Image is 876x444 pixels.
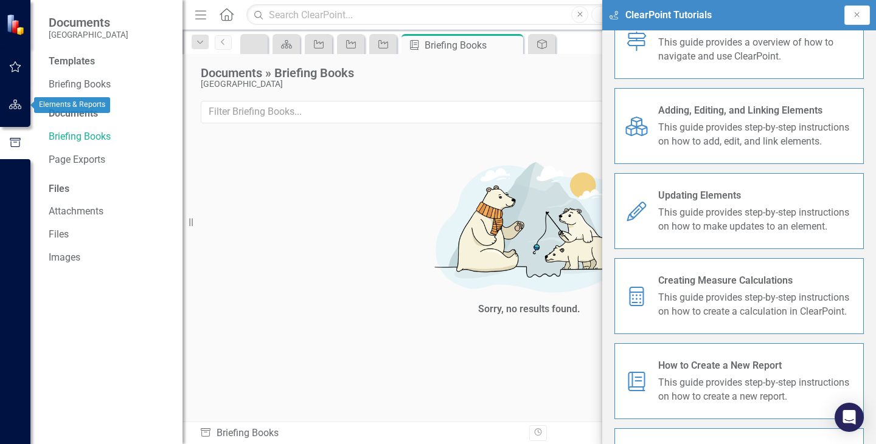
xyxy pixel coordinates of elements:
[425,38,520,53] div: Briefing Books
[478,302,580,316] div: Sorry, no results found.
[658,36,854,64] span: This guide provides a overview of how to navigate and use ClearPoint.
[49,205,170,219] a: Attachments
[49,182,170,196] div: Files
[34,97,110,113] div: Elements & Reports
[49,55,170,69] div: Templates
[49,78,170,92] a: Briefing Books
[658,189,854,203] span: Updating Elements
[200,426,520,440] div: Briefing Books
[49,107,170,121] div: Documents
[201,66,819,80] div: Documents » Briefing Books
[658,274,854,288] span: Creating Measure Calculations
[658,376,854,404] span: This guide provides step-by-step instructions on how to create a new report.
[6,14,27,35] img: ClearPoint Strategy
[835,403,864,432] div: Open Intercom Messenger
[49,130,170,144] a: Briefing Books
[49,153,170,167] a: Page Exports
[658,104,854,118] span: Adding, Editing, and Linking Elements
[201,101,712,123] input: Filter Briefing Books...
[246,4,655,26] input: Search ClearPoint...
[49,30,128,39] small: [GEOGRAPHIC_DATA]
[591,6,652,23] button: Search
[49,228,170,242] a: Files
[658,206,854,234] span: This guide provides step-by-step instructions on how to make updates to an element.
[49,15,128,30] span: Documents
[347,152,712,299] img: No results found
[201,80,819,89] div: [GEOGRAPHIC_DATA]
[658,291,854,319] span: This guide provides step-by-step instructions on how to create a calculation in ClearPoint.
[49,251,170,265] a: Images
[658,359,854,373] span: How to Create a New Report
[658,121,854,149] span: This guide provides step-by-step instructions on how to add, edit, and link elements.
[625,9,712,22] span: ClearPoint Tutorials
